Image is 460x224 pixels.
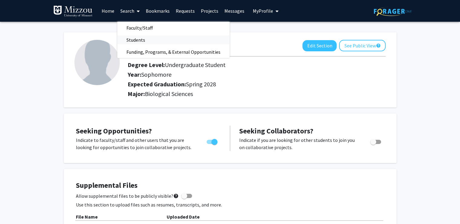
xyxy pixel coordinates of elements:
[167,214,200,220] b: Uploaded Date
[53,5,93,18] img: University of Missouri Logo
[173,192,179,200] mat-icon: help
[302,40,337,51] button: Edit Section
[143,0,173,21] a: Bookmarks
[128,81,376,88] h2: Expected Graduation:
[145,90,193,98] span: Biological Sciences
[76,181,384,190] h4: Supplemental Files
[76,126,152,136] span: Seeking Opportunities?
[239,136,359,151] p: Indicate if you are looking for other students to join you on collaborative projects.
[186,80,216,88] span: Spring 2028
[117,35,230,44] a: Students
[221,0,247,21] a: Messages
[76,201,384,208] p: Use this section to upload files such as resumes, transcripts, and more.
[99,0,117,21] a: Home
[76,192,179,200] span: Allow supplemental files to be publicly visible?
[204,136,221,146] div: Toggle
[173,0,198,21] a: Requests
[117,23,230,32] a: Faculty/Staff
[128,61,376,69] h2: Degree Level:
[128,71,376,78] h2: Year:
[141,71,171,78] span: Sophomore
[117,47,230,56] a: Funding, Programs, & External Opportunities
[239,126,313,136] span: Seeking Collaborators?
[128,90,386,98] h2: Major:
[198,0,221,21] a: Projects
[74,40,120,85] img: Profile Picture
[339,40,386,51] button: See Public View
[376,42,380,49] mat-icon: help
[76,214,98,220] b: File Name
[165,61,226,69] span: Undergraduate Student
[76,136,195,151] p: Indicate to faculty/staff and other users that you are looking for opportunities to join collabor...
[117,0,143,21] a: Search
[117,34,154,46] span: Students
[5,197,26,219] iframe: Chat
[117,22,162,34] span: Faculty/Staff
[117,46,230,58] span: Funding, Programs, & External Opportunities
[368,136,384,146] div: Toggle
[253,8,273,14] span: My Profile
[374,7,412,16] img: ForagerOne Logo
